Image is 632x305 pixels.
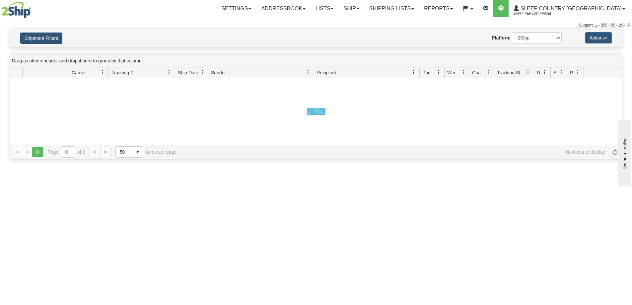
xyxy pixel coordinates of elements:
button: Shipment Filters [20,33,62,44]
a: Recipient filter column settings [408,67,419,78]
span: Shipment Issues [553,69,559,76]
div: Support: 1 - 855 - 55 - 2SHIP [2,23,630,28]
a: Lists [311,0,338,17]
a: Packages filter column settings [433,67,444,78]
span: Page of 0 [48,146,85,158]
span: Sender [211,69,226,76]
span: Carrier [72,69,86,76]
a: Addressbook [256,0,311,17]
span: Page 0 [32,147,43,157]
span: Weight [447,69,461,76]
span: Pickup Status [570,69,576,76]
span: Packages [422,69,436,76]
a: Sleep Country [GEOGRAPHIC_DATA] 2044 / [PERSON_NAME] [509,0,630,17]
span: Page sizes drop down [115,146,143,158]
span: No items to display [186,149,605,155]
span: Recipient [317,69,336,76]
a: Sender filter column settings [303,67,314,78]
a: Carrier filter column settings [97,67,108,78]
span: items per page [115,146,176,158]
span: Tracking Status [497,69,526,76]
div: live help - online [5,6,61,11]
span: select [132,147,143,157]
span: 50 [120,149,128,155]
span: Tracking # [111,69,133,76]
a: Charge filter column settings [483,67,494,78]
a: Delivery Status filter column settings [539,67,550,78]
a: Ship Date filter column settings [197,67,208,78]
span: Sleep Country [GEOGRAPHIC_DATA] [519,6,622,11]
span: Delivery Status [537,69,542,76]
a: Reports [419,0,458,17]
a: Weight filter column settings [458,67,469,78]
a: Shipping lists [364,0,419,17]
a: Tracking # filter column settings [164,67,175,78]
img: logo2044.jpg [2,2,31,18]
a: Refresh [610,147,620,157]
a: Shipment Issues filter column settings [556,67,567,78]
div: grid grouping header [10,54,622,67]
span: Ship Date [178,69,198,76]
label: Platform [492,35,511,41]
iframe: chat widget [617,118,631,186]
a: Pickup Status filter column settings [572,67,584,78]
a: Tracking Status filter column settings [523,67,534,78]
a: Settings [216,0,256,17]
a: Ship [338,0,364,17]
span: 2044 / [PERSON_NAME] [514,10,563,17]
span: Charge [472,69,486,76]
button: Actions [585,32,612,43]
